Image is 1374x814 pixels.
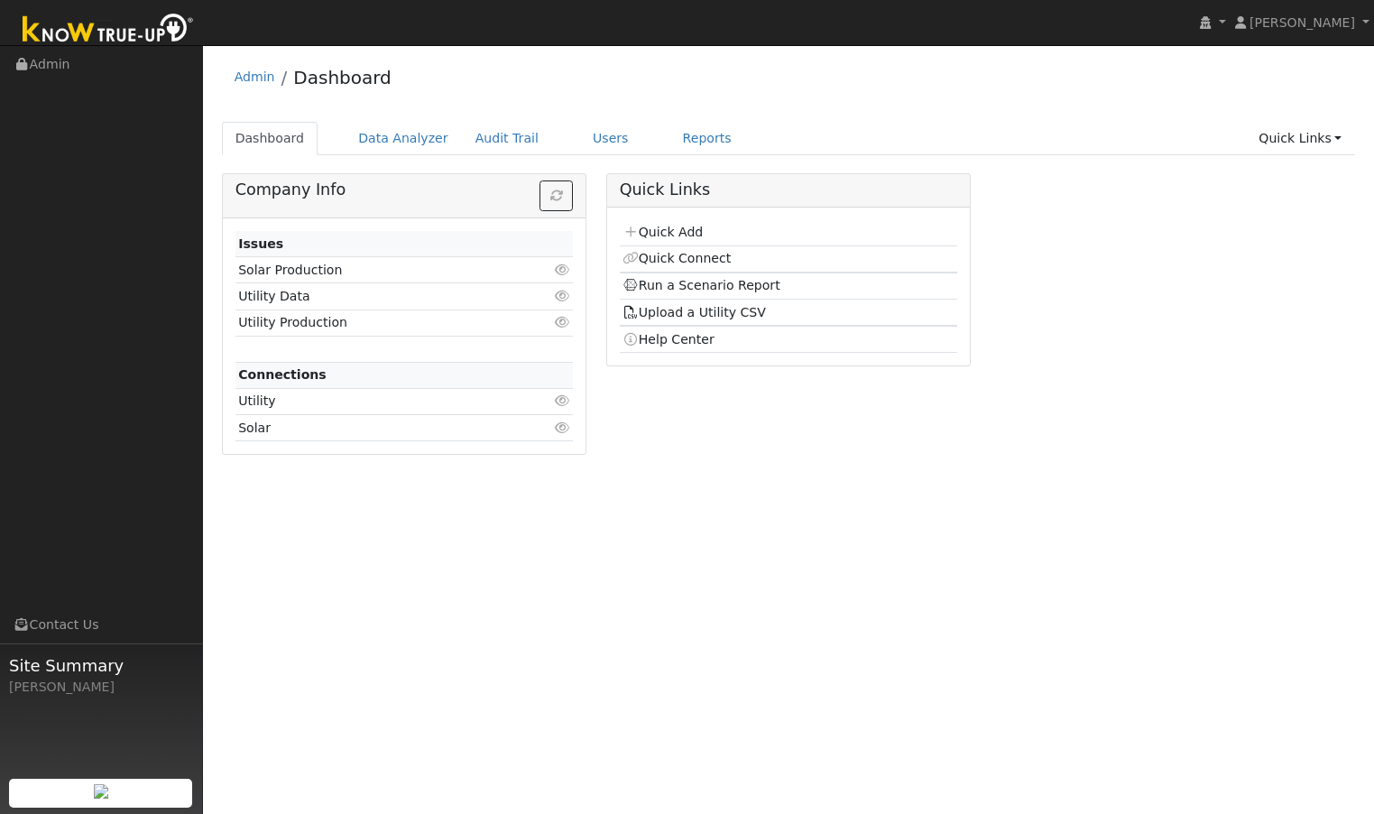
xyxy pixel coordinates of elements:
[554,264,570,276] i: Click to view
[622,332,715,347] a: Help Center
[238,367,327,382] strong: Connections
[235,180,574,199] h5: Company Info
[235,283,519,310] td: Utility Data
[554,290,570,302] i: Click to view
[94,784,108,799] img: retrieve
[235,310,519,336] td: Utility Production
[554,421,570,434] i: Click to view
[669,122,745,155] a: Reports
[222,122,318,155] a: Dashboard
[554,316,570,328] i: Click to view
[622,225,703,239] a: Quick Add
[579,122,642,155] a: Users
[622,278,780,292] a: Run a Scenario Report
[1245,122,1355,155] a: Quick Links
[14,10,203,51] img: Know True-Up
[235,388,519,414] td: Utility
[235,69,275,84] a: Admin
[9,678,193,697] div: [PERSON_NAME]
[293,67,392,88] a: Dashboard
[554,394,570,407] i: Click to view
[1250,15,1355,30] span: [PERSON_NAME]
[345,122,462,155] a: Data Analyzer
[620,180,958,199] h5: Quick Links
[462,122,552,155] a: Audit Trail
[238,236,283,251] strong: Issues
[235,257,519,283] td: Solar Production
[235,415,519,441] td: Solar
[9,653,193,678] span: Site Summary
[622,305,766,319] a: Upload a Utility CSV
[622,251,731,265] a: Quick Connect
